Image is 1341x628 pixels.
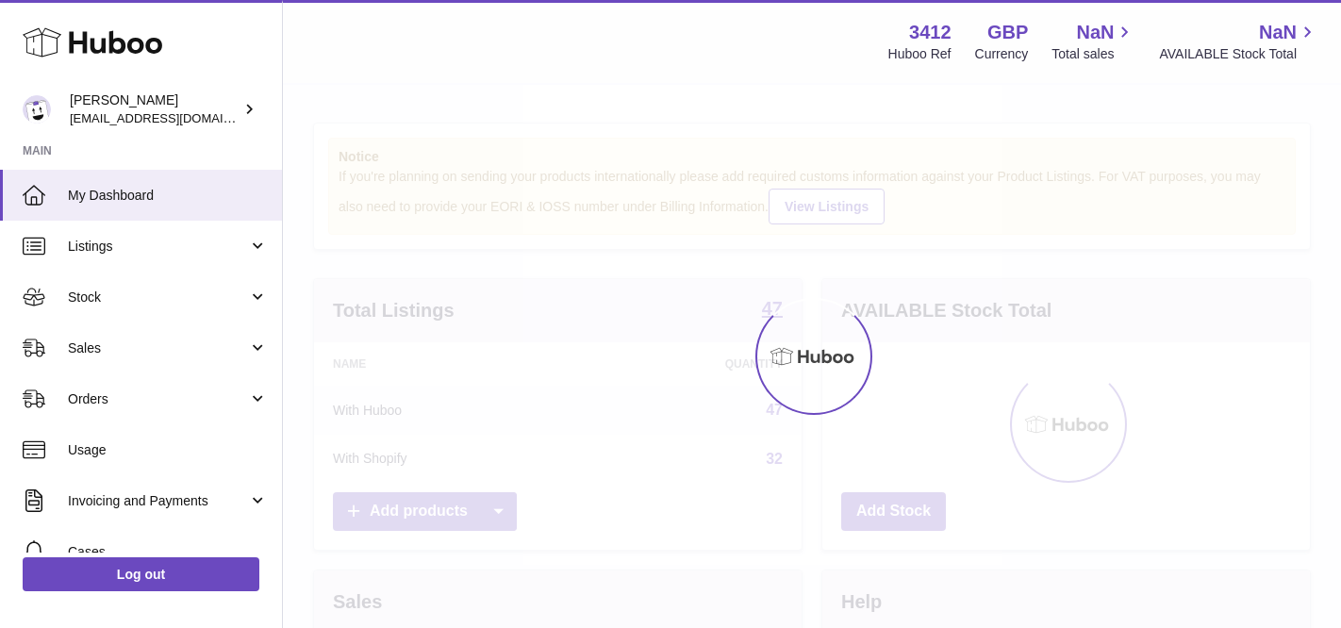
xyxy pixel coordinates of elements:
div: Currency [975,45,1029,63]
span: Total sales [1051,45,1135,63]
span: Usage [68,441,268,459]
span: My Dashboard [68,187,268,205]
strong: GBP [987,20,1028,45]
span: Listings [68,238,248,256]
span: Sales [68,339,248,357]
a: NaN Total sales [1051,20,1135,63]
span: Cases [68,543,268,561]
img: info@beeble.buzz [23,95,51,124]
span: Invoicing and Payments [68,492,248,510]
span: NaN [1259,20,1297,45]
span: [EMAIL_ADDRESS][DOMAIN_NAME] [70,110,277,125]
span: AVAILABLE Stock Total [1159,45,1318,63]
div: Huboo Ref [888,45,952,63]
strong: 3412 [909,20,952,45]
span: Stock [68,289,248,306]
span: Orders [68,390,248,408]
a: Log out [23,557,259,591]
div: [PERSON_NAME] [70,91,240,127]
a: NaN AVAILABLE Stock Total [1159,20,1318,63]
span: NaN [1076,20,1114,45]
